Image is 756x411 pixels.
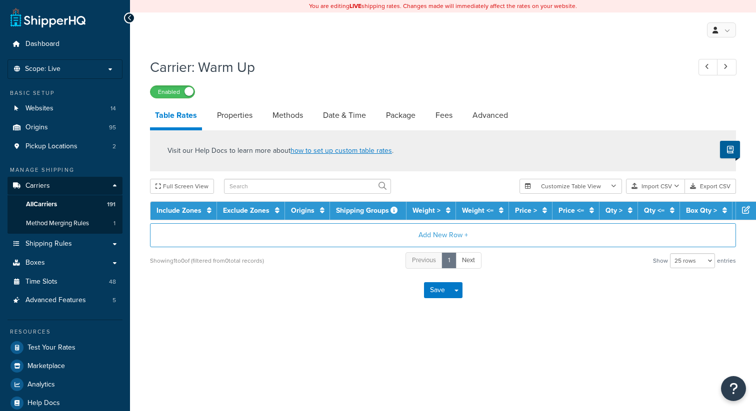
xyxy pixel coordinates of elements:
span: 191 [107,200,115,209]
span: 95 [109,123,116,132]
a: Include Zones [156,205,201,216]
a: Advanced Features5 [7,291,122,310]
a: Table Rates [150,103,202,130]
li: Websites [7,99,122,118]
a: Weight > [412,205,440,216]
button: Save [424,282,451,298]
span: Marketplace [27,362,65,371]
a: Fees [430,103,457,127]
span: Websites [25,104,53,113]
a: Analytics [7,376,122,394]
a: Previous [405,252,442,269]
span: Next [462,255,475,265]
th: Shipping Groups [330,202,406,220]
a: Method Merging Rules1 [7,214,122,233]
a: Weight <= [462,205,493,216]
span: Method Merging Rules [26,219,89,228]
button: Show Help Docs [720,141,740,158]
h1: Carrier: Warm Up [150,57,680,77]
a: Next Record [717,59,736,75]
span: 2 [112,142,116,151]
span: Origins [25,123,48,132]
a: Previous Record [698,59,718,75]
span: Previous [412,255,436,265]
b: LIVE [349,1,361,10]
span: Help Docs [27,399,60,408]
a: Qty <= [644,205,664,216]
a: Box Qty > [686,205,717,216]
span: entries [717,254,736,268]
li: Method Merging Rules [7,214,122,233]
a: Next [455,252,481,269]
button: Add New Row + [150,223,736,247]
span: 1 [113,219,115,228]
li: Origins [7,118,122,137]
a: Price <= [558,205,584,216]
a: Package [381,103,420,127]
p: Visit our Help Docs to learn more about . [167,145,393,156]
a: 1 [441,252,456,269]
span: All Carriers [26,200,57,209]
a: Shipping Rules [7,235,122,253]
input: Search [224,179,391,194]
span: Test Your Rates [27,344,75,352]
span: 48 [109,278,116,286]
a: Origins95 [7,118,122,137]
span: Advanced Features [25,296,86,305]
a: Properties [212,103,257,127]
button: Full Screen View [150,179,214,194]
a: Test Your Rates [7,339,122,357]
a: Advanced [467,103,513,127]
button: Open Resource Center [721,376,746,401]
span: Scope: Live [25,65,60,73]
a: AllCarriers191 [7,195,122,214]
span: Pickup Locations [25,142,77,151]
a: Marketplace [7,357,122,375]
a: Boxes [7,254,122,272]
li: Pickup Locations [7,137,122,156]
label: Enabled [150,86,194,98]
a: Methods [267,103,308,127]
div: Showing 1 to 0 of (filtered from 0 total records) [150,254,264,268]
a: Websites14 [7,99,122,118]
span: Show [653,254,668,268]
span: Boxes [25,259,45,267]
span: Dashboard [25,40,59,48]
button: Customize Table View [519,179,622,194]
a: Dashboard [7,35,122,53]
div: Resources [7,328,122,336]
span: Analytics [27,381,55,389]
a: Qty > [605,205,622,216]
div: Manage Shipping [7,166,122,174]
li: Carriers [7,177,122,234]
a: how to set up custom table rates [290,145,392,156]
span: 14 [110,104,116,113]
button: Import CSV [626,179,685,194]
span: Shipping Rules [25,240,72,248]
button: Export CSV [685,179,736,194]
li: Advanced Features [7,291,122,310]
span: Time Slots [25,278,57,286]
a: Date & Time [318,103,371,127]
a: Exclude Zones [223,205,269,216]
a: Pickup Locations2 [7,137,122,156]
a: Time Slots48 [7,273,122,291]
span: Carriers [25,182,50,190]
span: 5 [112,296,116,305]
li: Time Slots [7,273,122,291]
div: Basic Setup [7,89,122,97]
a: Origins [291,205,314,216]
a: Carriers [7,177,122,195]
a: Price > [515,205,537,216]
